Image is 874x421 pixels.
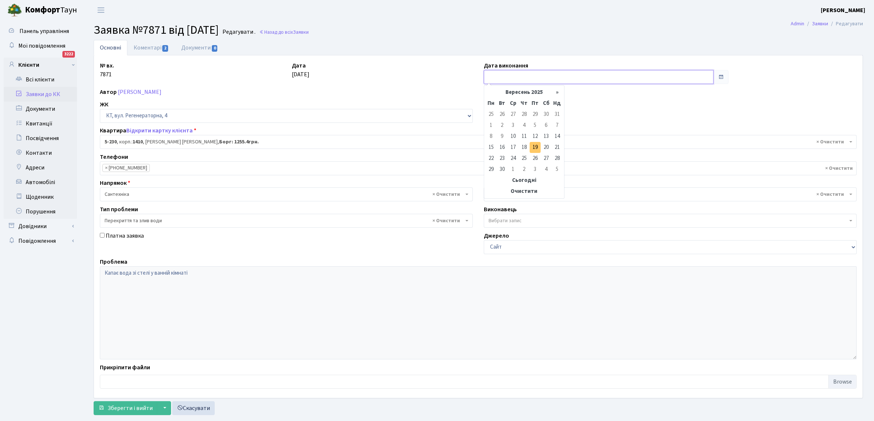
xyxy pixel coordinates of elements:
th: Вересень 2025 [497,87,552,98]
td: 31 [552,109,563,120]
span: <b>5-230</b>, корп.: <b>1410</b>, Швецьков Сергій Миколайович, <b>Борг: 1255.4грн.</b> [100,135,857,149]
td: 24 [508,153,519,164]
td: 3 [530,164,541,175]
span: Заявка №7871 від [DATE] [94,22,219,39]
td: 21 [552,142,563,153]
td: 4 [541,164,552,175]
span: Перекриття та злив води [105,217,464,224]
label: Квартира [100,126,196,135]
td: 3 [508,120,519,131]
span: Видалити всі елементи [816,191,844,198]
b: [PERSON_NAME] [821,6,865,14]
td: 11 [519,131,530,142]
a: Контакти [4,146,77,160]
div: [DATE] [286,61,478,84]
td: 1 [508,164,519,175]
th: Очистити [486,186,563,197]
td: 7 [552,120,563,131]
a: Відкрити картку клієнта [126,127,193,135]
li: Редагувати [828,20,863,28]
span: Заявки [293,29,309,36]
label: Прикріпити файли [100,363,150,372]
b: Борг: 1255.4грн. [219,138,259,146]
span: Видалити всі елементи [816,138,844,146]
label: Дата виконання [484,61,528,70]
a: Назад до всіхЗаявки [259,29,309,36]
td: 18 [519,142,530,153]
a: Щоденник [4,190,77,204]
td: 20 [541,142,552,153]
td: 2 [519,164,530,175]
label: Дата [292,61,306,70]
td: 26 [497,109,508,120]
a: [PERSON_NAME] [118,88,162,96]
a: [PERSON_NAME] [821,6,865,15]
span: Тихонов М.М. [489,191,848,198]
td: 9 [497,131,508,142]
td: 15 [486,142,497,153]
a: Посвідчення [4,131,77,146]
img: logo.png [7,3,22,18]
span: Видалити всі елементи [432,217,460,224]
label: Напрямок [100,179,130,187]
td: 10 [508,131,519,142]
a: Документи [175,40,224,55]
li: (098) 868-19-80 [102,164,150,172]
th: Чт [519,98,530,109]
td: 17 [508,142,519,153]
a: Квитанції [4,116,77,131]
span: Видалити всі елементи [825,165,853,172]
b: Комфорт [25,4,60,16]
span: <b>5-230</b>, корп.: <b>1410</b>, Швецьков Сергій Миколайович, <b>Борг: 1255.4грн.</b> [105,138,848,146]
td: 29 [530,109,541,120]
td: 28 [519,109,530,120]
th: Пн [486,98,497,109]
label: № вх. [100,61,114,70]
label: Платна заявка [106,231,144,240]
a: Автомобілі [4,175,77,190]
th: Ср [508,98,519,109]
td: 13 [541,131,552,142]
label: ЖК [100,100,108,109]
td: 26 [530,153,541,164]
label: Джерело [484,231,509,240]
span: Перекриття та злив води [100,214,473,228]
a: Мої повідомлення3222 [4,39,77,53]
th: Сб [541,98,552,109]
button: Переключити навігацію [92,4,110,16]
nav: breadcrumb [780,16,874,32]
label: Виконавець [484,205,517,214]
span: Мої повідомлення [18,42,65,50]
label: Проблема [100,257,127,266]
td: 23 [497,153,508,164]
small: Редагувати . [221,29,255,36]
span: Панель управління [19,27,69,35]
td: 30 [541,109,552,120]
span: Таун [25,4,77,17]
a: Клієнти [4,58,77,72]
td: 16 [497,142,508,153]
td: 25 [519,153,530,164]
td: 19 [530,142,541,153]
th: Пт [530,98,541,109]
td: 27 [508,109,519,120]
button: Зберегти і вийти [94,401,157,415]
b: 1410 [133,138,143,146]
a: Адреси [4,160,77,175]
div: 7871 [94,61,286,84]
td: 29 [486,164,497,175]
span: Видалити всі елементи [432,191,460,198]
td: 22 [486,153,497,164]
td: 4 [519,120,530,131]
td: 14 [552,131,563,142]
th: Сьогодні [486,175,563,186]
td: 30 [497,164,508,175]
b: 5-230 [105,138,117,146]
td: 8 [486,131,497,142]
a: Скасувати [172,401,215,415]
td: 6 [541,120,552,131]
th: Вт [497,98,508,109]
span: 2 [162,45,168,52]
td: 5 [530,120,541,131]
textarea: Капає вода зі стелі у ванній кімнаті [100,266,857,359]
